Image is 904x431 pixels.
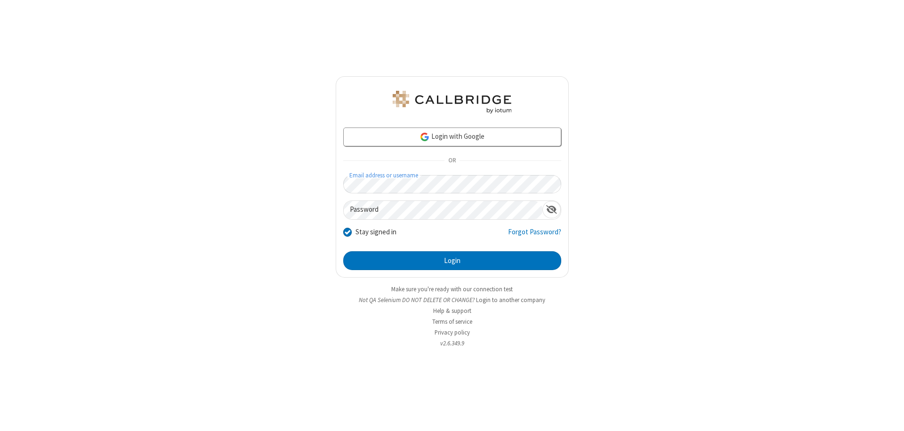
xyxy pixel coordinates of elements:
a: Help & support [433,307,471,315]
a: Make sure you're ready with our connection test [391,285,513,293]
img: google-icon.png [420,132,430,142]
li: v2.6.349.9 [336,339,569,348]
a: Terms of service [432,318,472,326]
input: Password [344,201,542,219]
a: Login with Google [343,128,561,146]
button: Login to another company [476,295,545,304]
li: Not QA Selenium DO NOT DELETE OR CHANGE? [336,295,569,304]
div: Show password [542,201,561,218]
img: QA Selenium DO NOT DELETE OR CHANGE [391,91,513,113]
a: Privacy policy [435,328,470,336]
label: Stay signed in [355,227,396,238]
button: Login [343,251,561,270]
input: Email address or username [343,175,561,193]
a: Forgot Password? [508,227,561,245]
span: OR [444,154,460,168]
